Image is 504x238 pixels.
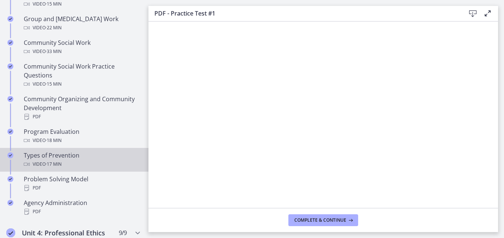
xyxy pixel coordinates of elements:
span: · 33 min [46,47,62,56]
span: Complete & continue [294,217,346,223]
div: Problem Solving Model [24,175,140,192]
div: Video [24,23,140,32]
i: Completed [7,200,13,206]
span: · 22 min [46,23,62,32]
span: 9 / 9 [119,228,127,237]
i: Completed [7,40,13,46]
div: PDF [24,184,140,192]
div: Community Organizing and Community Development [24,95,140,121]
div: PDF [24,112,140,121]
i: Completed [7,16,13,22]
i: Completed [6,228,15,237]
div: Program Evaluation [24,127,140,145]
span: · 15 min [46,80,62,89]
i: Completed [7,96,13,102]
span: · 18 min [46,136,62,145]
span: · 17 min [46,160,62,169]
div: Community Social Work [24,38,140,56]
div: Video [24,160,140,169]
i: Completed [7,176,13,182]
h3: PDF - Practice Test #1 [154,9,454,18]
div: PDF [24,207,140,216]
div: Community Social Work Practice Questions [24,62,140,89]
div: Agency Administration [24,198,140,216]
div: Types of Prevention [24,151,140,169]
button: Complete & continue [288,214,358,226]
i: Completed [7,152,13,158]
div: Group and [MEDICAL_DATA] Work [24,14,140,32]
i: Completed [7,63,13,69]
div: Video [24,80,140,89]
i: Completed [7,129,13,135]
div: Video [24,47,140,56]
div: Video [24,136,140,145]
